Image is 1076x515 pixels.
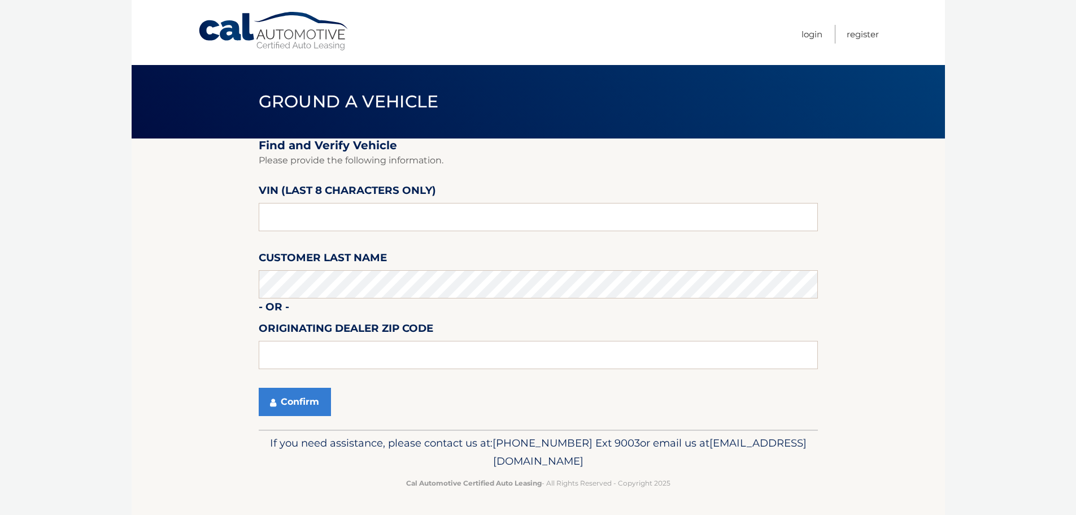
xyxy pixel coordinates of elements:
[198,11,350,51] a: Cal Automotive
[493,436,640,449] span: [PHONE_NUMBER] Ext 9003
[266,434,811,470] p: If you need assistance, please contact us at: or email us at
[259,298,289,319] label: - or -
[259,153,818,168] p: Please provide the following information.
[259,91,439,112] span: Ground a Vehicle
[259,249,387,270] label: Customer Last Name
[259,182,436,203] label: VIN (last 8 characters only)
[259,388,331,416] button: Confirm
[259,320,433,341] label: Originating Dealer Zip Code
[406,479,542,487] strong: Cal Automotive Certified Auto Leasing
[847,25,879,44] a: Register
[259,139,818,153] h2: Find and Verify Vehicle
[266,477,811,489] p: - All Rights Reserved - Copyright 2025
[801,25,822,44] a: Login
